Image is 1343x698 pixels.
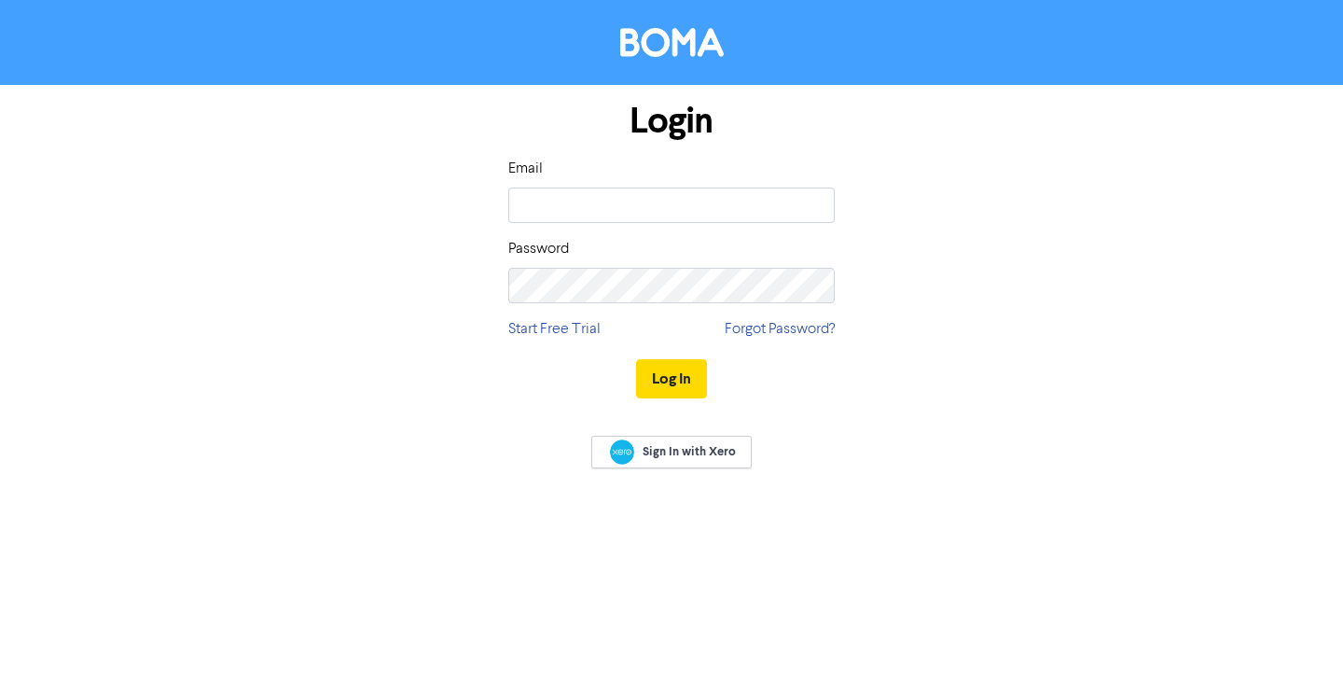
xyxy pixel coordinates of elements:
[725,318,835,341] a: Forgot Password?
[508,318,601,341] a: Start Free Trial
[508,158,543,180] label: Email
[643,443,736,460] span: Sign In with Xero
[610,440,634,465] img: Xero logo
[508,238,569,260] label: Password
[636,359,707,398] button: Log In
[591,436,752,468] a: Sign In with Xero
[508,100,835,143] h1: Login
[620,28,724,57] img: BOMA Logo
